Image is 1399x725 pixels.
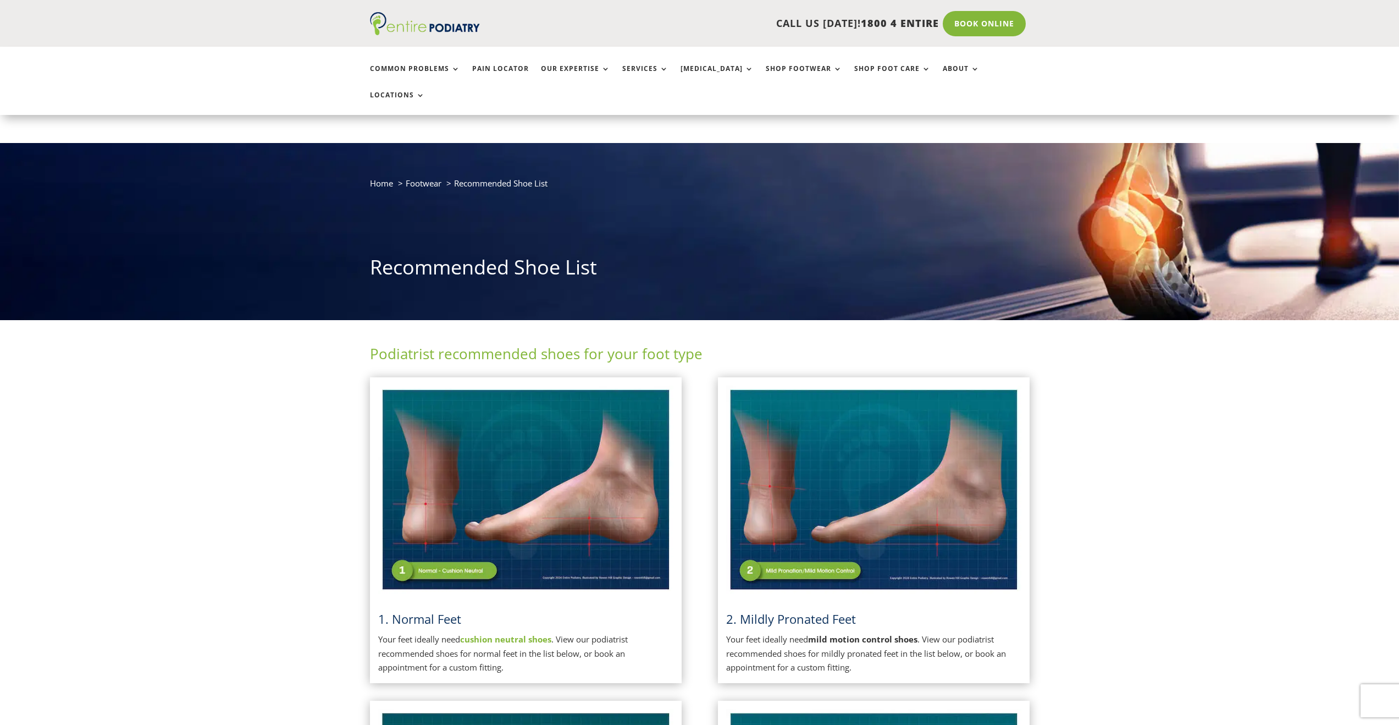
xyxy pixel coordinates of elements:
[681,65,754,89] a: [MEDICAL_DATA]
[370,65,460,89] a: Common Problems
[861,17,939,30] span: 1800 4 ENTIRE
[472,65,529,89] a: Pain Locator
[943,11,1026,36] a: Book Online
[943,65,980,89] a: About
[541,65,610,89] a: Our Expertise
[370,26,480,37] a: Entire Podiatry
[370,344,1030,369] h2: Podiatrist recommended shoes for your foot type
[378,611,461,627] a: 1. Normal Feet
[808,634,917,645] strong: mild motion control shoes
[378,386,673,594] img: Normal Feet - View Podiatrist Recommended Cushion Neutral Shoes
[726,611,856,627] span: 2. Mildly Pronated Feet
[454,178,548,189] span: Recommended Shoe List
[370,254,1030,287] h1: Recommended Shoe List
[766,65,842,89] a: Shop Footwear
[726,386,1021,594] img: Mildly Pronated Feet - View Podiatrist Recommended Mild Motion Control Shoes
[378,633,673,675] p: Your feet ideally need . View our podiatrist recommended shoes for normal feet in the list below,...
[370,91,425,115] a: Locations
[460,634,551,645] a: cushion neutral shoes
[522,17,939,31] p: CALL US [DATE]!
[370,12,480,35] img: logo (1)
[406,178,441,189] a: Footwear
[370,178,393,189] a: Home
[622,65,668,89] a: Services
[726,633,1021,675] p: Your feet ideally need . View our podiatrist recommended shoes for mildly pronated feet in the li...
[370,176,1030,199] nav: breadcrumb
[854,65,931,89] a: Shop Foot Care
